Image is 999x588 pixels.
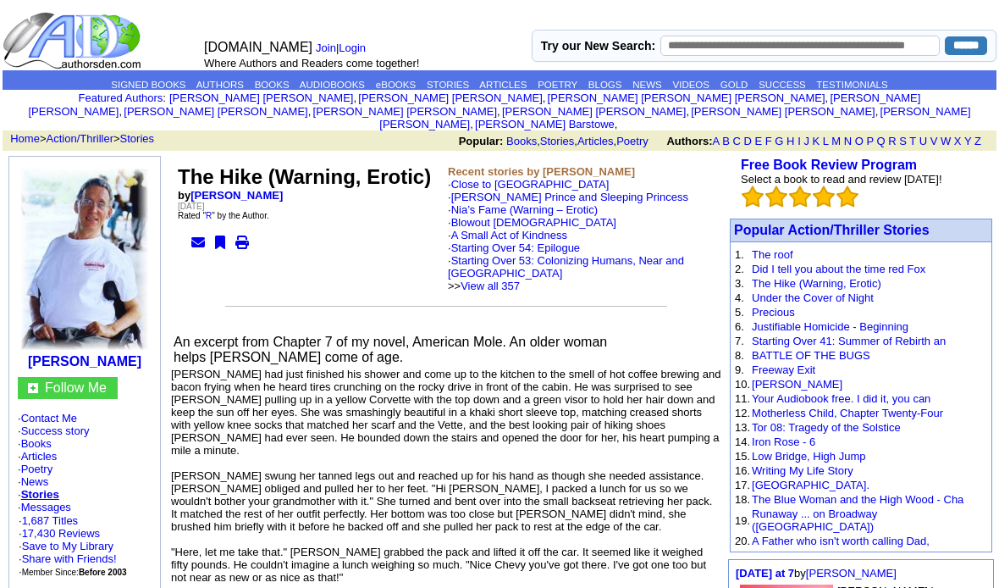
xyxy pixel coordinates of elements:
[666,135,712,147] b: Authors:
[964,135,971,147] a: Y
[752,407,943,419] a: Motherless Child, Chapter Twenty-Four
[735,378,750,391] font: 10.
[475,118,615,130] a: [PERSON_NAME] Barstowe
[122,108,124,117] font: i
[196,80,244,90] a: AUTHORS
[79,92,166,104] font: :
[735,421,750,434] font: 13.
[379,105,970,130] a: [PERSON_NAME] [PERSON_NAME]
[204,57,419,69] font: Where Authors and Readers come together!
[878,108,880,117] font: i
[741,158,917,172] a: Free Book Review Program
[21,450,58,463] a: Articles
[743,135,751,147] a: D
[19,514,127,578] font: · ·
[735,291,744,304] font: 4.
[752,320,908,333] a: Justifiable Homicide - Beginning
[720,80,748,90] a: GOLD
[866,135,873,147] a: P
[300,80,365,90] a: AUDIOBOOKS
[358,92,542,104] a: [PERSON_NAME] [PERSON_NAME]
[742,186,764,208] img: bigemptystars.png
[736,567,794,580] a: [DATE] at 7
[974,135,981,147] a: Z
[816,80,887,90] a: TESTIMONIALS
[541,39,655,53] label: Try our New Search:
[451,229,567,241] a: A Small Act of Kindness
[47,132,113,145] a: Action/Thriller
[79,568,127,577] b: Before 2003
[735,479,750,491] font: 17.
[448,178,688,292] font: ·
[735,306,744,319] font: 5.
[473,120,475,130] font: i
[22,527,101,540] a: 17,430 Reviews
[21,501,71,513] a: Messages
[752,263,925,275] a: Did I tell you about the time red Fox
[448,229,684,292] font: ·
[765,135,772,147] a: F
[21,412,77,424] a: Contact Me
[461,280,520,292] a: View all 357
[798,135,801,147] a: I
[479,80,527,90] a: ARTICLES
[759,80,806,90] a: SUCCESS
[813,135,820,147] a: K
[451,178,610,191] a: Close to [GEOGRAPHIC_DATA]
[713,135,720,147] a: A
[451,191,688,203] a: [PERSON_NAME] Prince and Sleeping Princess
[448,165,635,178] b: Recent stories by [PERSON_NAME]
[752,248,792,261] a: The roof
[178,165,431,188] font: The Hike (Warning, Erotic)
[448,254,684,292] font: · >>
[79,92,163,104] a: Featured Authors
[18,501,71,513] font: ·
[806,567,897,580] a: [PERSON_NAME]
[174,335,607,364] font: An excerpt from Chapter 7 of my novel, American Mole. An older woman helps [PERSON_NAME] come of ...
[19,540,117,578] font: · · ·
[448,241,684,292] font: ·
[752,291,874,304] a: Under the Cover of Night
[21,475,49,488] a: News
[735,493,750,506] font: 18.
[752,335,946,347] a: Starting Over 41: Summer of Rebirth an
[22,568,127,577] font: Member Since:
[752,349,870,362] a: BATTLE OF THE BUGS
[836,186,858,208] img: bigemptystars.png
[22,552,117,565] a: Share with Friends!
[316,42,372,54] font: |
[735,435,750,448] font: 14.
[752,363,815,376] a: Freeway Exit
[28,383,38,393] img: gc.jpg
[752,392,930,405] a: Your Audiobook free. I did it, you can
[789,186,811,208] img: bigemptystars.png
[691,105,875,118] a: [PERSON_NAME] [PERSON_NAME]
[178,211,269,220] font: Rated " " by the Author.
[22,514,79,527] a: 1,687 Titles
[311,108,312,117] font: i
[736,567,897,580] font: by
[752,378,842,391] a: [PERSON_NAME]
[722,135,730,147] a: B
[540,135,574,147] a: Stories
[545,94,547,103] font: i
[752,479,869,491] a: [GEOGRAPHIC_DATA].
[765,186,787,208] img: bigemptystars.png
[190,189,283,202] a: [PERSON_NAME]
[735,320,744,333] font: 6.
[617,120,619,130] font: i
[538,80,577,90] a: POETRY
[459,135,504,147] b: Popular:
[45,380,107,395] a: Follow Me
[735,392,750,405] font: 11.
[169,92,353,104] a: [PERSON_NAME] [PERSON_NAME]
[735,349,744,362] font: 8.
[21,463,53,475] a: Poetry
[616,135,649,147] a: Poetry
[828,94,830,103] font: i
[124,105,307,118] a: [PERSON_NAME] [PERSON_NAME]
[876,135,885,147] a: Q
[459,135,996,147] font: , , ,
[448,203,684,292] font: ·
